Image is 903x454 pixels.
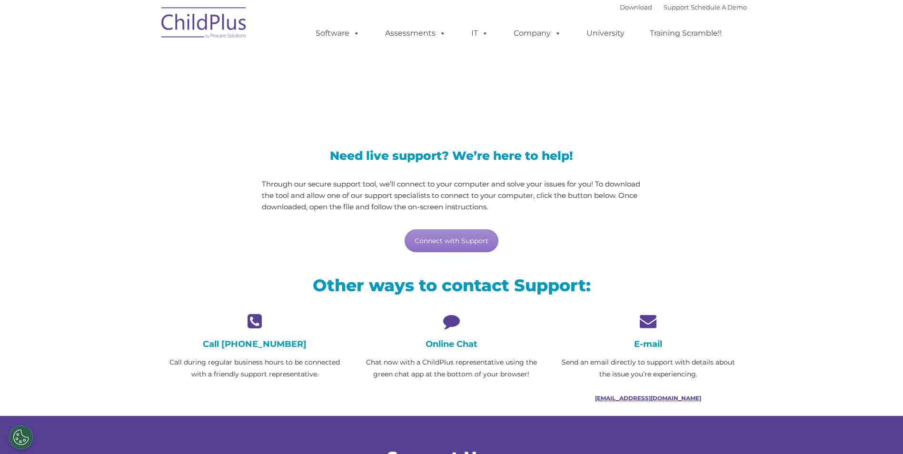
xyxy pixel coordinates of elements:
img: ChildPlus by Procare Solutions [157,0,252,48]
p: Through our secure support tool, we’ll connect to your computer and solve your issues for you! To... [262,178,641,213]
a: University [577,24,634,43]
button: Cookies Settings [9,425,33,449]
p: Chat now with a ChildPlus representative using the green chat app at the bottom of your browser! [360,356,543,380]
h4: Online Chat [360,339,543,349]
a: Connect with Support [405,229,498,252]
a: [EMAIL_ADDRESS][DOMAIN_NAME] [595,395,701,402]
span: LiveSupport with SplashTop [164,69,520,98]
a: Support [664,3,689,11]
p: Call during regular business hours to be connected with a friendly support representative. [164,356,346,380]
a: Schedule A Demo [691,3,747,11]
a: Company [504,24,571,43]
a: Download [620,3,652,11]
a: IT [462,24,498,43]
a: Assessments [376,24,456,43]
a: Training Scramble!! [640,24,731,43]
font: | [620,3,747,11]
h4: Call [PHONE_NUMBER] [164,339,346,349]
p: Send an email directly to support with details about the issue you’re experiencing. [557,356,739,380]
h4: E-mail [557,339,739,349]
a: Software [306,24,369,43]
h3: Need live support? We’re here to help! [262,150,641,162]
h2: Other ways to contact Support: [164,275,740,296]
